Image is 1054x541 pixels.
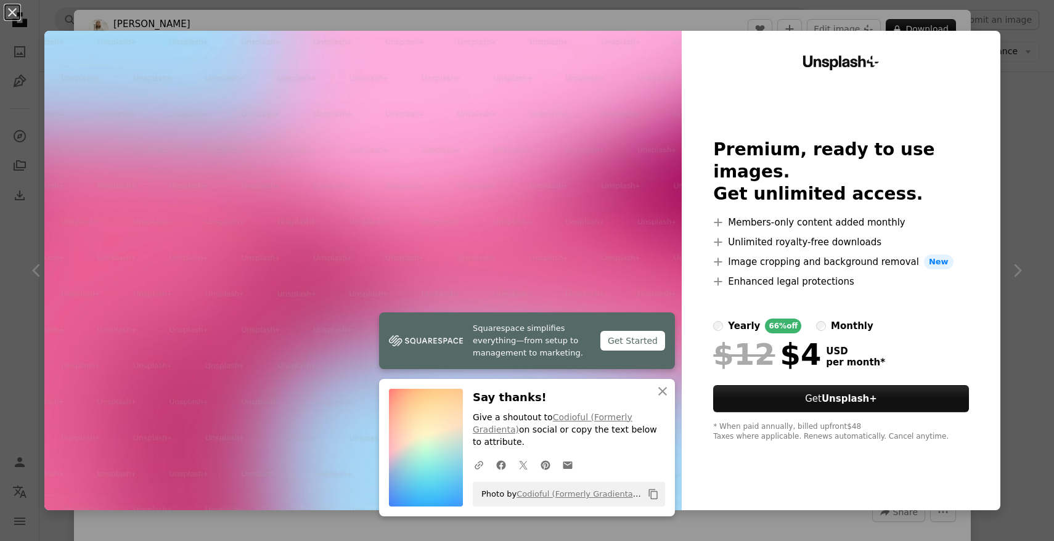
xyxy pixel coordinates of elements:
strong: Unsplash+ [822,393,877,404]
button: Copy to clipboard [643,484,664,505]
img: file-1747939142011-51e5cc87e3c9 [389,332,463,350]
div: * When paid annually, billed upfront $48 Taxes where applicable. Renews automatically. Cancel any... [713,422,968,442]
a: Share on Twitter [512,452,534,477]
input: monthly [816,321,826,331]
a: Share on Facebook [490,452,512,477]
span: New [924,254,954,269]
h2: Premium, ready to use images. Get unlimited access. [713,139,968,205]
a: Share over email [557,452,579,477]
div: Get Started [600,331,665,351]
p: Give a shoutout to on social or copy the text below to attribute. [473,412,665,449]
a: Codioful (Formerly Gradienta) [473,412,632,434]
a: Share on Pinterest [534,452,557,477]
li: Unlimited royalty-free downloads [713,235,968,250]
div: monthly [831,319,873,333]
span: Squarespace simplifies everything—from setup to management to marketing. [473,322,590,359]
span: Photo by on [475,484,643,504]
div: $4 [713,338,821,370]
li: Members-only content added monthly [713,215,968,230]
button: GetUnsplash+ [713,385,968,412]
h3: Say thanks! [473,389,665,407]
div: yearly [728,319,760,333]
li: Image cropping and background removal [713,254,968,269]
div: 66% off [765,319,801,333]
input: yearly66%off [713,321,723,331]
li: Enhanced legal protections [713,274,968,289]
span: $12 [713,338,775,370]
a: Codioful (Formerly Gradienta) [517,489,641,498]
span: USD [826,346,885,357]
a: Squarespace simplifies everything—from setup to management to marketing.Get Started [379,312,675,369]
span: per month * [826,357,885,368]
